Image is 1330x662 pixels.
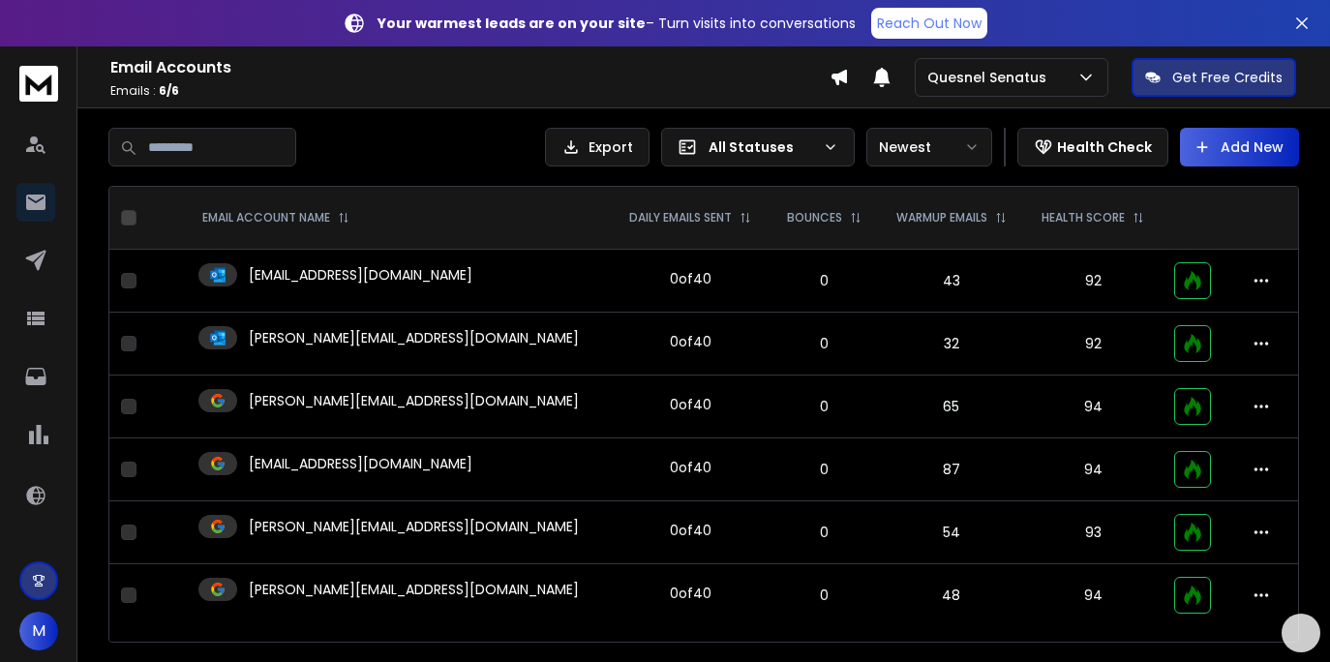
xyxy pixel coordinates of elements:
td: 43 [878,250,1024,313]
td: 32 [878,313,1024,376]
td: 92 [1024,313,1162,376]
p: 0 [781,334,867,353]
button: Newest [866,128,992,166]
button: Export [545,128,650,166]
button: M [19,612,58,650]
div: 0 of 40 [670,584,711,603]
div: 0 of 40 [670,458,711,477]
p: HEALTH SCORE [1042,210,1125,226]
p: [EMAIL_ADDRESS][DOMAIN_NAME] [249,454,472,473]
div: EMAIL ACCOUNT NAME [202,210,349,226]
button: Health Check [1017,128,1168,166]
p: DAILY EMAILS SENT [629,210,732,226]
div: 0 of 40 [670,332,711,351]
strong: Your warmest leads are on your site [378,14,646,33]
p: Get Free Credits [1172,68,1283,87]
p: All Statuses [709,137,815,157]
td: 48 [878,564,1024,627]
p: [EMAIL_ADDRESS][DOMAIN_NAME] [249,265,472,285]
td: 87 [878,438,1024,501]
p: [PERSON_NAME][EMAIL_ADDRESS][DOMAIN_NAME] [249,328,579,347]
div: 0 of 40 [670,395,711,414]
img: logo [19,66,58,102]
h1: Email Accounts [110,56,830,79]
p: BOUNCES [787,210,842,226]
div: 0 of 40 [670,521,711,540]
button: Add New [1180,128,1299,166]
a: Reach Out Now [871,8,987,39]
p: [PERSON_NAME][EMAIL_ADDRESS][DOMAIN_NAME] [249,391,579,410]
p: [PERSON_NAME][EMAIL_ADDRESS][DOMAIN_NAME] [249,580,579,599]
td: 94 [1024,438,1162,501]
p: WARMUP EMAILS [896,210,987,226]
td: 94 [1024,564,1162,627]
td: 94 [1024,376,1162,438]
p: 0 [781,523,867,542]
p: 0 [781,460,867,479]
p: Emails : [110,83,830,99]
p: Quesnel Senatus [927,68,1054,87]
td: 54 [878,501,1024,564]
td: 92 [1024,250,1162,313]
p: – Turn visits into conversations [378,14,856,33]
div: 0 of 40 [670,269,711,288]
p: Health Check [1057,137,1152,157]
td: 65 [878,376,1024,438]
p: Reach Out Now [877,14,982,33]
button: Get Free Credits [1132,58,1296,97]
p: 0 [781,271,867,290]
p: [PERSON_NAME][EMAIL_ADDRESS][DOMAIN_NAME] [249,517,579,536]
td: 93 [1024,501,1162,564]
span: 6 / 6 [159,82,179,99]
p: 0 [781,397,867,416]
p: 0 [781,586,867,605]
